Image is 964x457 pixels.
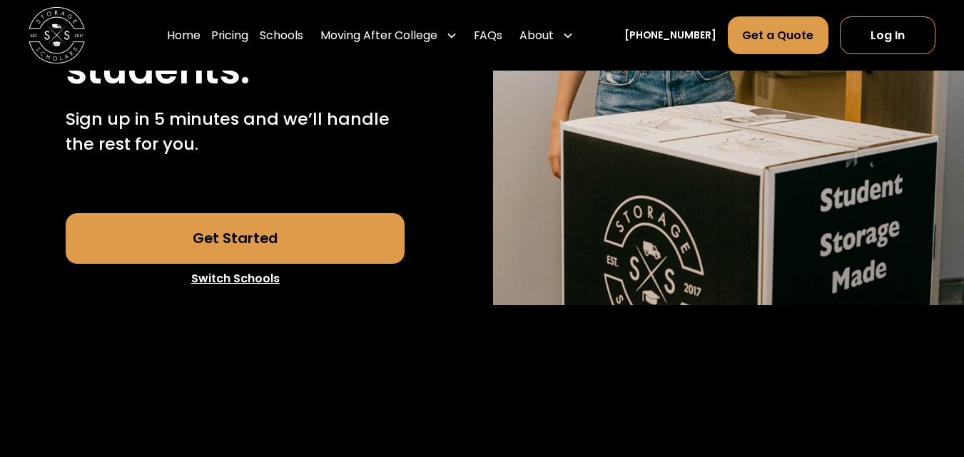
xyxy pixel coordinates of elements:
a: Pricing [211,16,248,55]
a: Schools [260,16,303,55]
a: Get a Quote [728,16,829,54]
a: home [29,7,85,63]
img: Storage Scholars main logo [29,7,85,63]
div: Moving After College [315,16,462,55]
a: Get Started [66,213,405,264]
div: Moving After College [320,27,437,44]
div: About [514,16,579,55]
a: Switch Schools [66,264,405,294]
h1: students. [66,49,250,92]
a: [PHONE_NUMBER] [624,28,716,43]
p: Sign up in 5 minutes and we’ll handle the rest for you. [66,106,405,157]
div: About [519,27,554,44]
a: Log In [840,16,935,54]
a: FAQs [474,16,502,55]
a: Home [167,16,201,55]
